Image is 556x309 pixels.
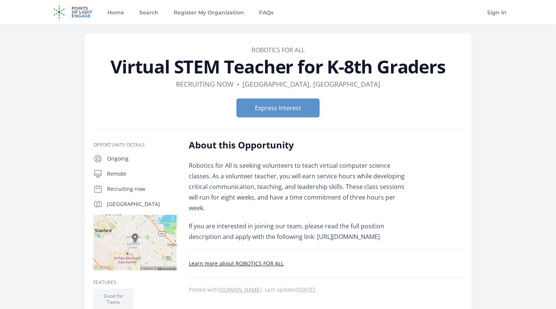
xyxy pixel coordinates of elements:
a: [DOMAIN_NAME] [218,286,262,293]
a: Learn more about ROBOTICS FOR ALL [189,260,284,267]
h3: Opportunity Details [93,142,177,148]
h1: Virtual STEM Teacher for K-8th Graders [93,58,463,76]
img: Map [93,215,177,270]
p: [GEOGRAPHIC_DATA] [107,200,177,208]
div: • [237,79,239,89]
p: Ongoing [107,155,177,162]
p: Remote [107,170,177,178]
p: Posted with . Last updated . [189,287,463,293]
dd: Recruiting now [176,79,234,89]
h3: Features [93,279,177,286]
p: If you are interested in joining our team, please read the full position description and apply wi... [189,221,410,242]
abbr: Mon, Jan 30, 2023 6:10 AM [298,286,315,293]
h2: About this Opportunity [189,139,410,151]
a: ROBOTICS FOR ALL [252,46,304,54]
p: Robotics for All is seeking volunteers to teach virtual computer science classes. As a volunteer ... [189,160,410,213]
p: Recruiting now [107,185,177,193]
button: Express Interest [236,98,320,117]
dd: [GEOGRAPHIC_DATA], [GEOGRAPHIC_DATA] [242,79,380,89]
